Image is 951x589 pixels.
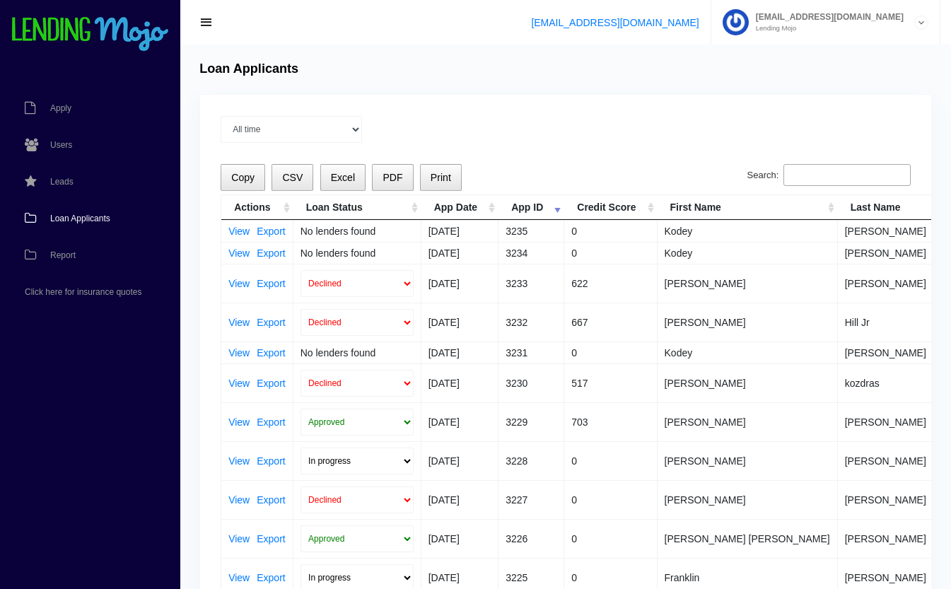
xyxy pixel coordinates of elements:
td: 0 [564,519,657,558]
a: Export [257,279,285,288]
a: View [228,248,250,258]
span: Users [50,141,72,149]
a: View [228,534,250,544]
button: PDF [372,164,413,192]
td: [DATE] [421,519,498,558]
td: Kodey [658,342,838,363]
td: No lenders found [293,220,421,242]
td: No lenders found [293,242,421,264]
td: 3232 [498,303,564,342]
td: [PERSON_NAME] [658,441,838,480]
a: Export [257,348,285,358]
td: 703 [564,402,657,441]
a: Export [257,378,285,388]
a: View [228,495,250,505]
td: [DATE] [421,480,498,519]
th: First Name: activate to sort column ascending [658,195,838,220]
td: Kodey [658,242,838,264]
button: Excel [320,164,366,192]
span: Print [431,172,451,183]
span: Copy [231,172,255,183]
a: Export [257,317,285,327]
td: [DATE] [421,402,498,441]
a: Export [257,417,285,427]
td: [DATE] [421,242,498,264]
button: CSV [272,164,313,192]
a: View [228,226,250,236]
td: [PERSON_NAME] [PERSON_NAME] [658,519,838,558]
th: App ID: activate to sort column ascending [498,195,564,220]
td: Kodey [658,220,838,242]
h4: Loan Applicants [199,62,298,77]
span: Report [50,251,76,259]
td: 3227 [498,480,564,519]
td: 517 [564,363,657,402]
td: [PERSON_NAME] [658,264,838,303]
td: [DATE] [421,441,498,480]
td: 3229 [498,402,564,441]
a: Export [257,534,285,544]
td: [DATE] [421,342,498,363]
td: [DATE] [421,303,498,342]
input: Search: [783,164,911,187]
td: 0 [564,220,657,242]
span: CSV [282,172,303,183]
td: 0 [564,242,657,264]
td: 3226 [498,519,564,558]
a: View [228,573,250,583]
a: View [228,279,250,288]
td: [PERSON_NAME] [658,363,838,402]
td: [DATE] [421,363,498,402]
span: Excel [331,172,355,183]
th: App Date: activate to sort column ascending [421,195,498,220]
td: [DATE] [421,264,498,303]
span: PDF [383,172,402,183]
td: [PERSON_NAME] [658,402,838,441]
button: Copy [221,164,265,192]
img: logo-small.png [11,17,170,52]
a: View [228,456,250,466]
td: No lenders found [293,342,421,363]
a: View [228,417,250,427]
td: 0 [564,480,657,519]
span: Leads [50,177,74,186]
small: Lending Mojo [749,25,904,32]
button: Print [420,164,462,192]
a: Export [257,573,285,583]
td: [DATE] [421,220,498,242]
span: Click here for insurance quotes [25,288,141,296]
a: Export [257,456,285,466]
td: 3230 [498,363,564,402]
th: Loan Status: activate to sort column ascending [293,195,421,220]
a: Export [257,495,285,505]
span: Apply [50,104,71,112]
a: [EMAIL_ADDRESS][DOMAIN_NAME] [531,17,699,28]
th: Credit Score: activate to sort column ascending [564,195,657,220]
td: 3231 [498,342,564,363]
a: View [228,317,250,327]
img: Profile image [723,9,749,35]
td: 0 [564,342,657,363]
td: 667 [564,303,657,342]
td: 3228 [498,441,564,480]
td: 622 [564,264,657,303]
a: View [228,348,250,358]
td: 3233 [498,264,564,303]
td: 3234 [498,242,564,264]
span: [EMAIL_ADDRESS][DOMAIN_NAME] [749,13,904,21]
td: 3235 [498,220,564,242]
th: Actions: activate to sort column ascending [221,195,293,220]
td: [PERSON_NAME] [658,303,838,342]
a: View [228,378,250,388]
span: Loan Applicants [50,214,110,223]
a: Export [257,248,285,258]
td: [PERSON_NAME] [658,480,838,519]
td: 0 [564,441,657,480]
label: Search: [747,164,911,187]
a: Export [257,226,285,236]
